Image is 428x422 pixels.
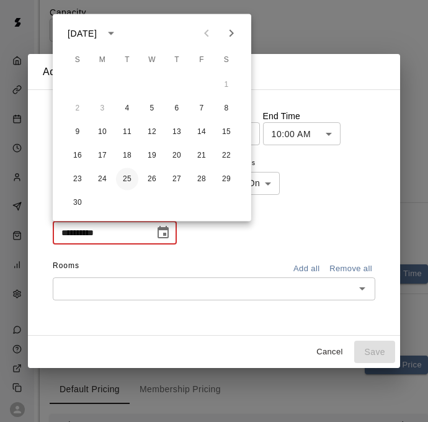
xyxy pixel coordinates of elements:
button: 30 [66,192,89,214]
span: Wednesday [141,48,163,73]
button: 7 [190,97,213,120]
button: 20 [166,145,188,167]
span: Monday [91,48,114,73]
button: 28 [190,168,213,191]
span: Saturday [215,48,238,73]
button: Cancel [310,343,349,362]
div: On [239,172,280,195]
button: 12 [141,121,163,143]
button: 16 [66,145,89,167]
button: 29 [215,168,238,191]
button: Next month [219,21,244,46]
button: Remove all [326,259,375,279]
p: End Time [263,110,341,122]
span: Tuesday [116,48,138,73]
button: 17 [91,145,114,167]
span: Thursday [166,48,188,73]
button: 13 [166,121,188,143]
button: 15 [215,121,238,143]
button: Add all [287,259,326,279]
button: 25 [116,168,138,191]
button: 11 [116,121,138,143]
button: 10 [91,121,114,143]
button: 5 [141,97,163,120]
div: 10:00 AM [263,122,341,145]
button: 24 [91,168,114,191]
button: Open [354,280,371,297]
button: Choose date [151,220,176,245]
button: 22 [215,145,238,167]
button: 9 [66,121,89,143]
button: 21 [190,145,213,167]
button: 6 [166,97,188,120]
span: Rooms [53,261,79,270]
span: Ends [239,155,280,172]
button: 8 [215,97,238,120]
button: 23 [66,168,89,191]
button: 27 [166,168,188,191]
h2: Add Time [28,54,400,90]
span: Sunday [66,48,89,73]
button: 14 [190,121,213,143]
span: Friday [190,48,213,73]
div: [DATE] [68,27,97,40]
button: calendar view is open, switch to year view [100,23,122,44]
button: 18 [116,145,138,167]
button: 26 [141,168,163,191]
button: 19 [141,145,163,167]
button: 4 [116,97,138,120]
